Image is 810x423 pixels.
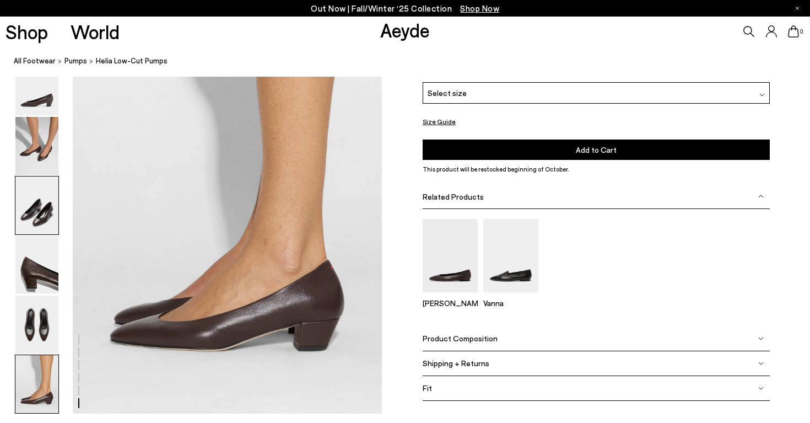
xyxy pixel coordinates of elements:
a: Aeyde [380,18,430,41]
span: Product Composition [423,334,498,343]
a: All Footwear [14,55,56,67]
img: Helia Low-Cut Pumps - Image 3 [15,176,58,234]
span: Navigate to /collections/new-in [460,3,499,13]
a: Shop [6,22,48,41]
img: Helia Low-Cut Pumps - Image 2 [15,117,58,175]
p: Out Now | Fall/Winter ‘25 Collection [311,2,499,15]
span: 0 [799,29,804,35]
span: Related Products [423,191,484,201]
a: Vanna Almond-Toe Loafers Vanna [483,285,538,308]
button: Add to Cart [423,140,770,160]
img: svg%3E [758,385,764,391]
img: svg%3E [759,92,765,98]
img: Ellie Almond-Toe Flats [423,218,478,292]
a: pumps [64,55,87,67]
button: Size Guide [423,115,456,128]
p: Vanna [483,298,538,308]
img: Helia Low-Cut Pumps - Image 6 [15,355,58,413]
p: [PERSON_NAME] [423,298,478,308]
img: Vanna Almond-Toe Loafers [483,218,538,292]
span: pumps [64,56,87,65]
p: This product will be restocked beginning of October. [423,164,770,174]
img: Helia Low-Cut Pumps - Image 1 [15,57,58,115]
img: Helia Low-Cut Pumps - Image 5 [15,296,58,354]
span: Helia Low-Cut Pumps [96,55,168,67]
span: Add to Cart [576,145,617,154]
img: Helia Low-Cut Pumps - Image 4 [15,236,58,294]
a: World [71,22,120,41]
a: Ellie Almond-Toe Flats [PERSON_NAME] [423,285,478,308]
span: Shipping + Returns [423,358,489,368]
img: svg%3E [758,361,764,366]
span: Fit [423,383,432,393]
nav: breadcrumb [14,46,810,77]
a: 0 [788,25,799,38]
img: svg%3E [758,194,764,199]
img: svg%3E [758,336,764,341]
span: Select size [428,87,467,99]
